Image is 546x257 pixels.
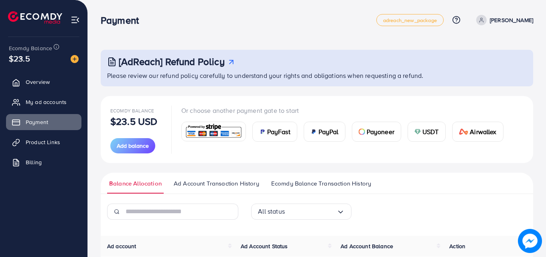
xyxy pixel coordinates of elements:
a: My ad accounts [6,94,81,110]
p: Or choose another payment gate to start [181,106,510,115]
span: adreach_new_package [383,18,437,23]
span: My ad accounts [26,98,67,106]
a: adreach_new_package [376,14,444,26]
img: card [311,128,317,135]
input: Search for option [285,205,337,218]
span: Billing [26,158,42,166]
a: [PERSON_NAME] [473,15,533,25]
img: card [459,128,469,135]
img: image [518,229,542,253]
button: Add balance [110,138,155,153]
span: Ad Account Transaction History [174,179,259,188]
span: Payoneer [367,127,394,137]
a: cardPayFast [252,122,297,142]
span: PayFast [267,127,290,137]
h3: Payment [101,14,145,26]
span: USDT [422,127,439,137]
img: card [184,123,243,140]
p: $23.5 USD [110,116,157,126]
img: menu [71,15,80,24]
span: Ecomdy Balance [110,107,154,114]
span: Ecomdy Balance Transaction History [271,179,371,188]
span: Ad account [107,242,136,250]
p: Please review our refund policy carefully to understand your rights and obligations when requesti... [107,71,528,80]
span: Add balance [117,142,149,150]
span: Product Links [26,138,60,146]
img: card [359,128,365,135]
a: Payment [6,114,81,130]
span: Balance Allocation [109,179,162,188]
img: image [71,55,79,63]
h3: [AdReach] Refund Policy [119,56,225,67]
img: card [414,128,421,135]
span: $23.5 [9,53,30,64]
span: Overview [26,78,50,86]
a: cardUSDT [408,122,446,142]
a: cardPayPal [304,122,345,142]
a: Overview [6,74,81,90]
div: Search for option [251,204,351,220]
span: Action [449,242,465,250]
span: PayPal [319,127,339,137]
a: Billing [6,154,81,170]
span: Ad Account Balance [341,242,393,250]
span: Ecomdy Balance [9,44,52,52]
span: Payment [26,118,48,126]
a: Product Links [6,134,81,150]
a: cardPayoneer [352,122,401,142]
img: logo [8,11,62,24]
span: Ad Account Status [241,242,288,250]
span: All status [258,205,285,218]
p: [PERSON_NAME] [490,15,533,25]
img: card [259,128,266,135]
a: cardAirwallex [452,122,503,142]
span: Airwallex [470,127,496,137]
a: card [181,122,246,141]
